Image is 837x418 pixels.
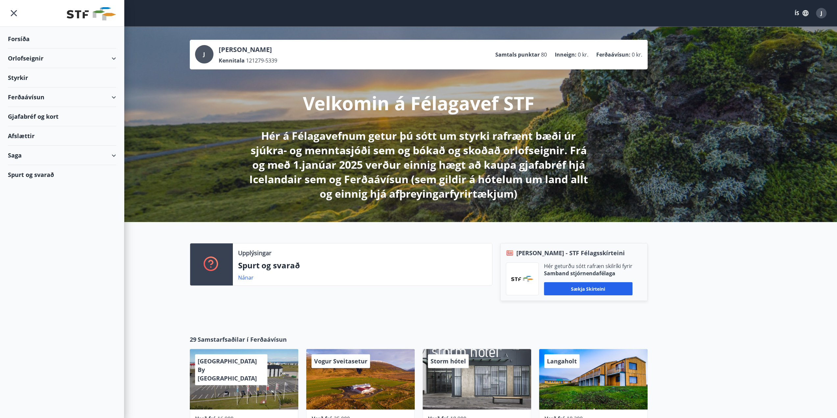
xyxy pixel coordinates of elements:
div: Ferðaávísun [8,87,116,107]
span: Vogur Sveitasetur [314,357,367,365]
div: Orlofseignir [8,49,116,68]
span: J [203,51,205,58]
div: Gjafabréf og kort [8,107,116,126]
span: [GEOGRAPHIC_DATA] By [GEOGRAPHIC_DATA] [198,357,257,382]
span: Storm hótel [431,357,466,365]
img: vjCaq2fThgY3EUYqSgpjEiBg6WP39ov69hlhuPVN.png [511,276,533,282]
p: [PERSON_NAME] [219,45,277,54]
p: Ferðaávísun : [596,51,630,58]
span: 29 [190,335,196,344]
p: Hér geturðu sótt rafræn skilríki fyrir [544,262,632,270]
div: Styrkir [8,68,116,87]
button: menu [8,7,20,19]
span: 0 kr. [578,51,588,58]
img: union_logo [67,7,116,20]
p: Inneign : [555,51,577,58]
span: [PERSON_NAME] - STF Félagsskírteini [516,249,625,257]
p: Spurt og svarað [238,260,487,271]
span: 121279-5339 [246,57,277,64]
div: Spurt og svarað [8,165,116,184]
p: Hér á Félagavefnum getur þú sótt um styrki rafrænt bæði úr sjúkra- og menntasjóði sem og bókað og... [245,129,592,201]
button: J [813,5,829,21]
a: Nánar [238,274,254,281]
span: J [821,10,822,17]
p: Samband stjórnendafélaga [544,270,632,277]
div: Afslættir [8,126,116,146]
p: Upplýsingar [238,249,271,257]
span: 0 kr. [632,51,642,58]
div: Forsíða [8,29,116,49]
p: Samtals punktar [495,51,540,58]
span: 80 [541,51,547,58]
p: Velkomin á Félagavef STF [303,90,534,115]
button: Sækja skírteini [544,282,632,295]
span: Samstarfsaðilar í Ferðaávísun [198,335,287,344]
p: Kennitala [219,57,245,64]
span: Langaholt [547,357,577,365]
div: Saga [8,146,116,165]
button: ÍS [791,7,812,19]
